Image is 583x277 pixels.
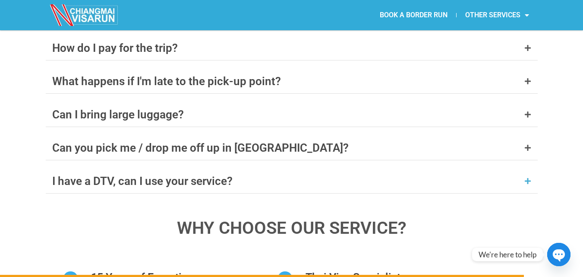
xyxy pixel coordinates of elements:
[46,220,538,237] h3: WHY CHOOSE OUR SERVICE?
[371,5,456,25] a: BOOK A BORDER RUN
[52,76,281,87] div: What happens if I'm late to the pick-up point?
[457,5,538,25] a: OTHER SERVICES
[52,42,178,54] div: How do I pay for the trip?
[52,142,349,153] div: Can you pick me / drop me off up in [GEOGRAPHIC_DATA]?
[52,109,184,120] div: Can I bring large luggage?
[292,5,538,25] nav: Menu
[52,175,233,187] div: I have a DTV, can I use your service?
